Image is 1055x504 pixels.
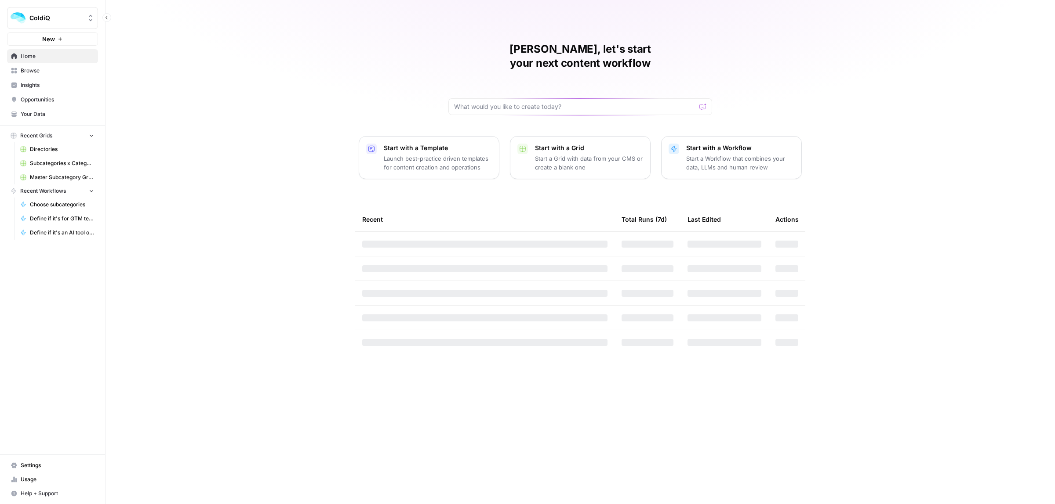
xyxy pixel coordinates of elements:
h1: [PERSON_NAME], let's start your next content workflow [448,42,712,70]
span: Recent Grids [20,132,52,140]
span: Choose subcategories [30,201,94,209]
button: Workspace: ColdiQ [7,7,98,29]
span: New [42,35,55,43]
span: Master Subcategory Grid View (1).csv [30,173,94,181]
button: Start with a WorkflowStart a Workflow that combines your data, LLMs and human review [661,136,802,179]
button: Recent Workflows [7,184,98,198]
div: Last Edited [688,207,721,231]
input: What would you like to create today? [454,102,696,111]
a: Home [7,49,98,63]
button: Start with a GridStart a Grid with data from your CMS or create a blank one [510,136,651,179]
a: Subcategories x Categories [16,156,98,170]
button: Help + Support [7,486,98,500]
div: Actions [775,207,799,231]
a: Define if it's for GTM teams? [16,212,98,226]
a: Define if it's an AI tool or not? [16,226,98,240]
span: Home [21,52,94,60]
a: Browse [7,64,98,78]
div: Recent [362,207,608,231]
span: Your Data [21,110,94,118]
a: Usage [7,472,98,486]
div: Total Runs (7d) [622,207,667,231]
p: Start a Grid with data from your CMS or create a blank one [535,154,643,172]
span: ColdiQ [29,14,83,22]
a: Your Data [7,107,98,121]
span: Settings [21,461,94,469]
span: Subcategories x Categories [30,159,94,167]
a: Settings [7,458,98,472]
span: Define if it's an AI tool or not? [30,229,94,237]
span: Directories [30,145,94,153]
p: Start a Workflow that combines your data, LLMs and human review [686,154,794,172]
p: Start with a Template [384,144,492,152]
button: Start with a TemplateLaunch best-practice driven templates for content creation and operations [359,136,499,179]
img: ColdiQ Logo [10,10,26,26]
span: Recent Workflows [20,187,66,195]
a: Insights [7,78,98,92]
p: Launch best-practice driven templates for content creation and operations [384,154,492,172]
a: Master Subcategory Grid View (1).csv [16,170,98,184]
span: Insights [21,81,94,89]
button: New [7,32,98,46]
p: Start with a Workflow [686,144,794,152]
span: Usage [21,475,94,483]
span: Define if it's for GTM teams? [30,215,94,223]
p: Start with a Grid [535,144,643,152]
span: Opportunities [21,96,94,104]
span: Help + Support [21,490,94,497]
span: Browse [21,67,94,75]
a: Opportunities [7,93,98,107]
button: Recent Grids [7,129,98,142]
a: Directories [16,142,98,156]
a: Choose subcategories [16,198,98,212]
